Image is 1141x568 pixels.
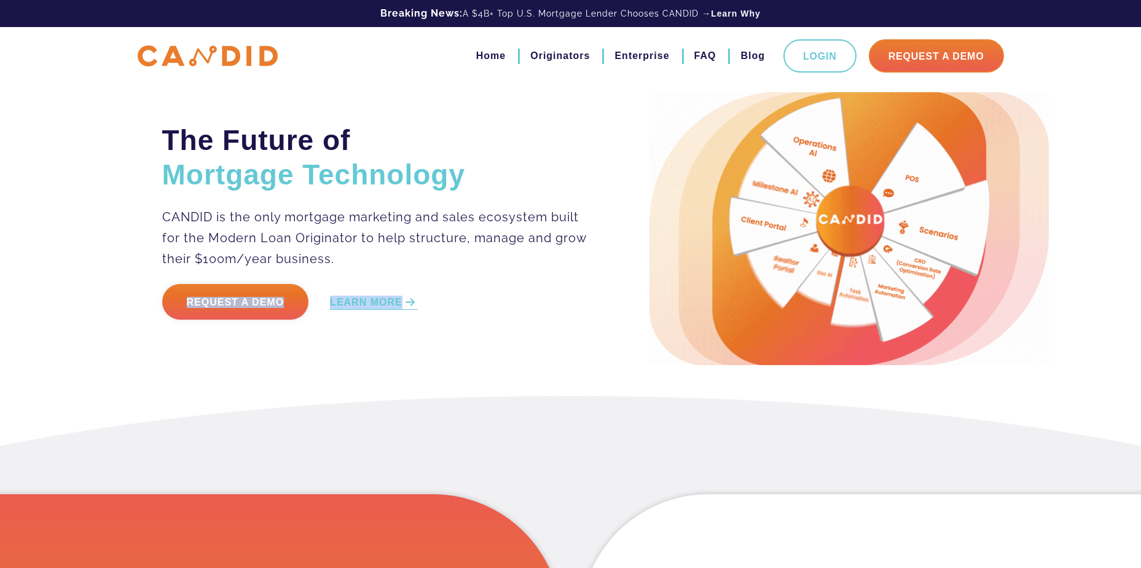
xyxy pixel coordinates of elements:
a: FAQ [694,45,716,66]
a: Originators [530,45,590,66]
a: Request a Demo [162,284,309,320]
img: CANDID APP [138,45,278,67]
a: Blog [740,45,765,66]
a: Home [476,45,506,66]
p: CANDID is the only mortgage marketing and sales ecosystem built for the Modern Loan Originator to... [162,207,588,269]
a: Login [783,39,857,73]
a: Request A Demo [869,39,1004,73]
a: LEARN MORE [330,296,418,310]
img: Candid Hero Image [649,92,1049,365]
h2: The Future of [162,123,588,192]
a: Learn Why [711,7,761,20]
span: Mortgage Technology [162,159,466,191]
a: Enterprise [614,45,669,66]
b: Breaking News: [380,7,463,19]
